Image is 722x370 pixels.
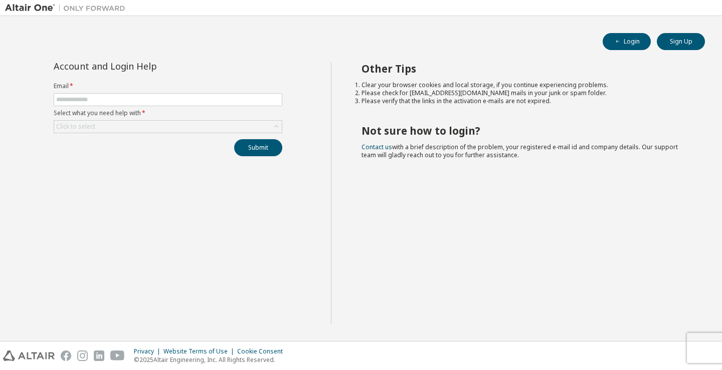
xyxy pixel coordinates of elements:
[362,62,687,75] h2: Other Tips
[61,350,71,361] img: facebook.svg
[237,347,289,355] div: Cookie Consent
[362,97,687,105] li: Please verify that the links in the activation e-mails are not expired.
[5,3,130,13] img: Altair One
[77,350,88,361] img: instagram.svg
[3,350,55,361] img: altair_logo.svg
[54,82,282,90] label: Email
[603,33,651,50] button: Login
[94,350,104,361] img: linkedin.svg
[56,123,95,131] div: Click to select
[54,109,282,117] label: Select what you need help with
[362,143,678,159] span: with a brief description of the problem, your registered e-mail id and company details. Our suppo...
[54,62,237,70] div: Account and Login Help
[134,355,289,364] p: © 2025 Altair Engineering, Inc. All Rights Reserved.
[54,121,282,133] div: Click to select
[134,347,163,355] div: Privacy
[362,89,687,97] li: Please check for [EMAIL_ADDRESS][DOMAIN_NAME] mails in your junk or spam folder.
[234,139,282,156] button: Submit
[362,81,687,89] li: Clear your browser cookies and local storage, if you continue experiencing problems.
[110,350,125,361] img: youtube.svg
[657,33,705,50] button: Sign Up
[163,347,237,355] div: Website Terms of Use
[362,143,392,151] a: Contact us
[362,124,687,137] h2: Not sure how to login?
